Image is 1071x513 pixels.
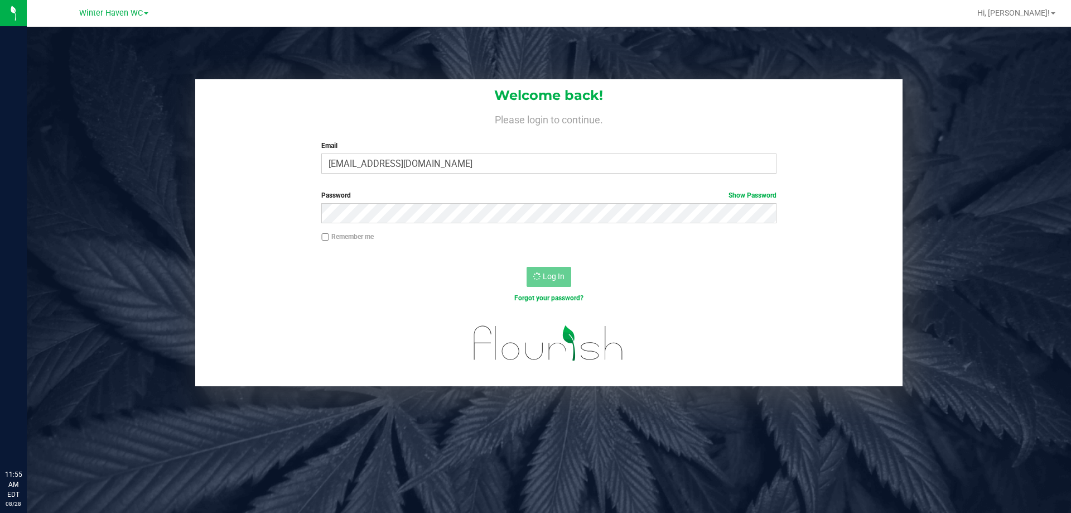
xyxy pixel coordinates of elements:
[195,112,903,125] h4: Please login to continue.
[195,88,903,103] h1: Welcome back!
[543,272,565,281] span: Log In
[5,469,22,500] p: 11:55 AM EDT
[321,141,776,151] label: Email
[977,8,1050,17] span: Hi, [PERSON_NAME]!
[79,8,143,18] span: Winter Haven WC
[321,232,374,242] label: Remember me
[729,191,776,199] a: Show Password
[321,191,351,199] span: Password
[527,267,571,287] button: Log In
[514,294,583,302] a: Forgot your password?
[321,233,329,241] input: Remember me
[460,315,637,372] img: flourish_logo.svg
[5,500,22,508] p: 08/28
